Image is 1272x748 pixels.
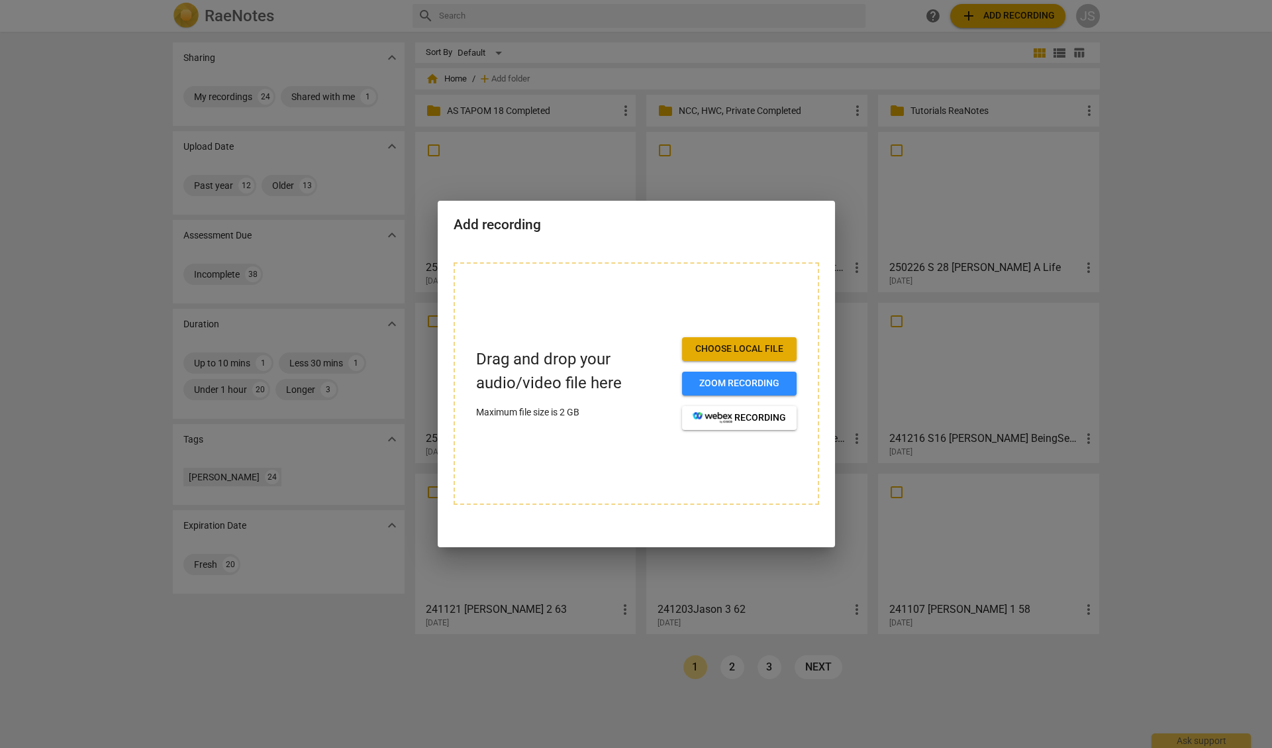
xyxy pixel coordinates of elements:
span: Zoom recording [693,377,786,390]
span: recording [693,411,786,425]
button: Zoom recording [682,372,797,396]
p: Drag and drop your audio/video file here [476,348,671,394]
button: Choose local file [682,337,797,361]
button: recording [682,406,797,430]
h2: Add recording [454,217,819,233]
span: Choose local file [693,343,786,356]
p: Maximum file size is 2 GB [476,405,671,419]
